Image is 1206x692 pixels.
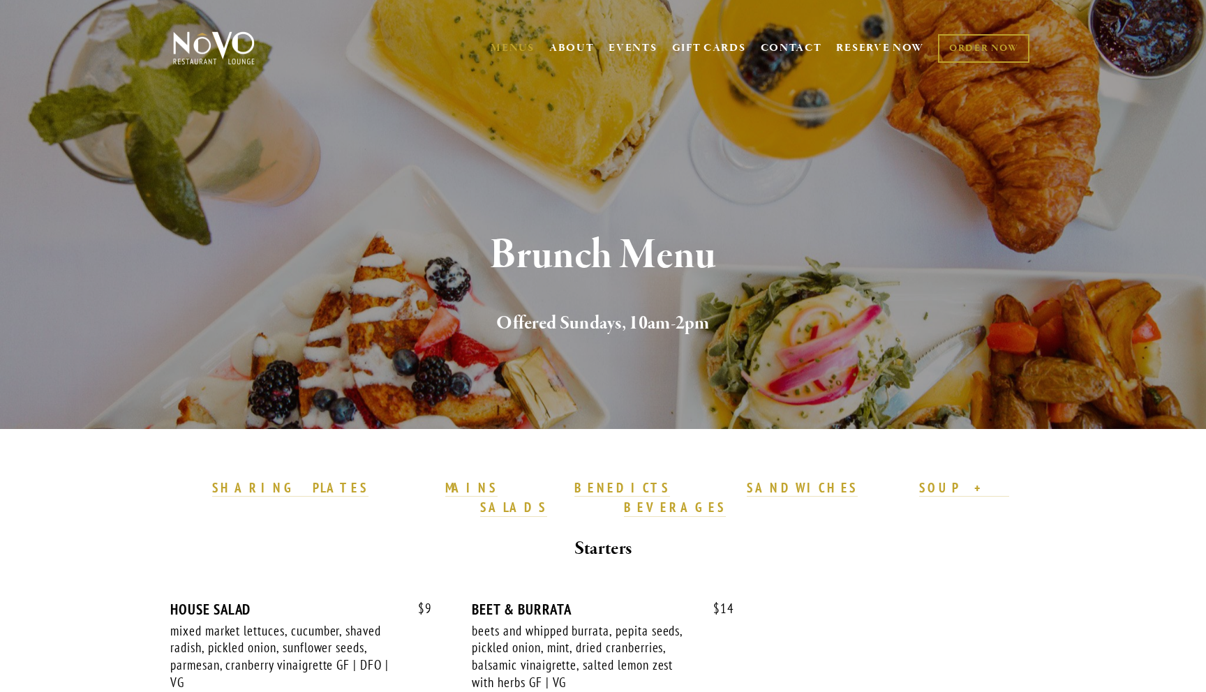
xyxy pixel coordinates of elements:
a: SANDWICHES [747,479,858,497]
a: EVENTS [609,41,657,55]
span: $ [418,600,425,617]
div: beets and whipped burrata, pepita seeds, pickled onion, mint, dried cranberries, balsamic vinaigr... [472,622,694,691]
a: RESERVE NOW [836,35,924,61]
a: SOUP + SALADS [480,479,1008,517]
span: 14 [699,601,734,617]
strong: MAINS [445,479,498,496]
span: $ [713,600,720,617]
h2: Offered Sundays, 10am-2pm [196,309,1010,338]
h1: Brunch Menu [196,233,1010,278]
a: SHARING PLATES [212,479,368,497]
a: BEVERAGES [624,499,726,517]
strong: SHARING PLATES [212,479,368,496]
a: GIFT CARDS [672,35,746,61]
strong: BENEDICTS [574,479,671,496]
div: HOUSE SALAD [170,601,432,618]
strong: BEVERAGES [624,499,726,516]
a: ORDER NOW [938,34,1029,63]
a: ABOUT [549,41,595,55]
img: Novo Restaurant &amp; Lounge [170,31,258,66]
span: 9 [404,601,432,617]
a: MAINS [445,479,498,497]
a: BENEDICTS [574,479,671,497]
a: MENUS [491,41,535,55]
a: CONTACT [761,35,822,61]
div: mixed market lettuces, cucumber, shaved radish, pickled onion, sunflower seeds, parmesan, cranber... [170,622,392,691]
strong: SANDWICHES [747,479,858,496]
div: BEET & BURRATA [472,601,734,618]
strong: Starters [574,536,632,561]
